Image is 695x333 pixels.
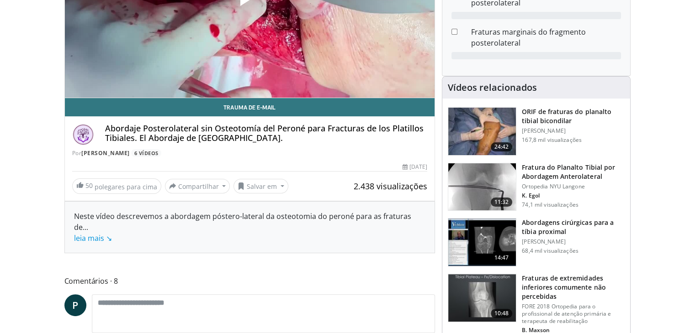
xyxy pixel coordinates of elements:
font: Abordagens cirúrgicas para a tíbia proximal [522,218,614,236]
font: Salvar em [247,182,277,191]
font: Por [72,149,82,157]
font: Compartilhar [178,182,219,191]
button: Compartilhar [165,179,230,193]
font: 167,8 mil visualizações [522,136,582,144]
a: Trauma de e-mail [65,98,435,116]
font: Trauma de e-mail [223,104,276,110]
font: Neste vídeo descrevemos a abordagem póstero-lateral da osteotomia do peroné para as fraturas de [74,211,411,232]
font: 50 [85,181,93,190]
font: 11:32 [494,198,509,206]
font: Fraturas marginais do fragmento posterolateral [471,27,586,48]
a: 50 polegares para cima [72,178,161,194]
font: K. Egol [522,192,540,199]
font: Fraturas de extremidades inferiores comumente não percebidas [522,274,605,301]
font: polegares para cima [95,182,157,191]
img: Levy_Tib_Plat_100000366_3.jpg.150x105_q85_crop-smart_upscale.jpg [448,108,516,155]
font: ... [83,222,88,232]
font: Ortopedia NYU Langone [522,182,585,190]
font: ORIF de fraturas do planalto tibial bicondilar [522,107,611,125]
a: P [64,294,86,316]
img: 4aa379b6-386c-4fb5-93ee-de5617843a87.150x105_q85_crop-smart_upscale.jpg [448,274,516,322]
font: 14:47 [494,254,509,261]
font: 6 vídeos [134,150,159,156]
font: Fratura do Planalto Tibial por Abordagem Anterolateral [522,163,615,181]
font: Comentários [64,276,108,286]
a: 14:47 Abordagens cirúrgicas para a tíbia proximal [PERSON_NAME] 68,4 mil visualizações [448,218,625,266]
font: 10:48 [494,309,509,317]
img: DA_UIUPltOAJ8wcH4xMDoxOjB1O8AjAz.150x105_q85_crop-smart_upscale.jpg [448,219,516,266]
font: 68,4 mil visualizações [522,247,578,255]
a: [PERSON_NAME] [81,149,130,157]
font: 2.438 visualizações [354,181,427,192]
font: Vídeos relacionados [448,81,537,94]
font: 24:42 [494,143,509,151]
a: 6 vídeos [131,149,161,157]
font: P [72,298,78,312]
font: [PERSON_NAME] [522,127,566,135]
font: FORE 2018 Ortopedia para o profissional de atenção primária e terapeuta de reabilitação [522,302,611,325]
font: 74,1 mil visualizações [522,201,578,208]
img: Avatar [72,124,94,146]
font: [DATE] [409,163,427,171]
img: 9nZFQMepuQiumqNn4xMDoxOjBzMTt2bJ.150x105_q85_crop-smart_upscale.jpg [448,163,516,211]
a: 11:32 Fratura do Planalto Tibial por Abordagem Anterolateral Ortopedia NYU Langone K. Egol 74,1 m... [448,163,625,211]
a: 24:42 ORIF de fraturas do planalto tibial bicondilar [PERSON_NAME] 167,8 mil visualizações [448,107,625,156]
font: 8 [114,276,118,286]
font: [PERSON_NAME] [522,238,566,245]
button: Salvar em [233,179,288,193]
font: Abordaje Posterolateral sin Osteotomía del Peroné para Fracturas de los Platillos Tibiales. El Ab... [105,123,424,144]
a: leia mais ↘ [74,233,112,243]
